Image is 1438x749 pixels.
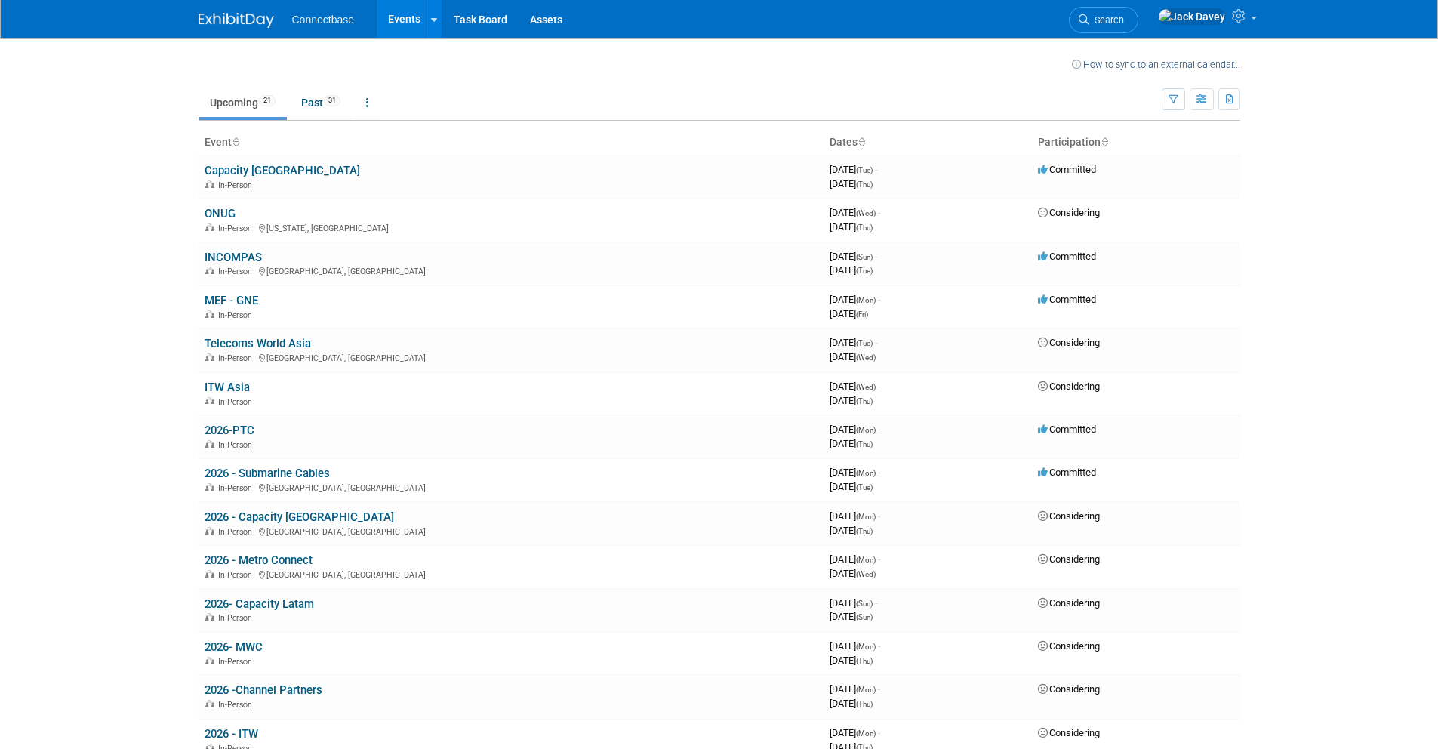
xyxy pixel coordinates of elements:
span: Connectbase [292,14,355,26]
a: 2026 -Channel Partners [205,683,322,697]
span: Considering [1038,597,1100,609]
div: [GEOGRAPHIC_DATA], [GEOGRAPHIC_DATA] [205,568,818,580]
div: [GEOGRAPHIC_DATA], [GEOGRAPHIC_DATA] [205,525,818,537]
span: Committed [1038,294,1096,305]
span: Considering [1038,727,1100,738]
span: - [875,164,877,175]
a: 2026 - ITW [205,727,258,741]
span: [DATE] [830,221,873,233]
a: INCOMPAS [205,251,262,264]
img: ExhibitDay [199,13,274,28]
span: - [875,337,877,348]
span: Considering [1038,683,1100,695]
span: [DATE] [830,568,876,579]
img: In-Person Event [205,310,214,318]
span: Considering [1038,381,1100,392]
span: [DATE] [830,698,873,709]
span: In-Person [218,267,257,276]
img: In-Person Event [205,223,214,231]
span: (Mon) [856,426,876,434]
a: 2026-PTC [205,424,254,437]
span: In-Person [218,657,257,667]
span: (Tue) [856,339,873,347]
span: - [878,381,880,392]
span: [DATE] [830,264,873,276]
span: In-Person [218,483,257,493]
span: (Tue) [856,483,873,492]
span: Committed [1038,467,1096,478]
a: Telecoms World Asia [205,337,311,350]
span: (Wed) [856,570,876,578]
span: - [878,553,880,565]
th: Event [199,130,824,156]
span: (Wed) [856,209,876,217]
a: Past31 [290,88,352,117]
span: In-Person [218,310,257,320]
span: [DATE] [830,164,877,175]
span: (Tue) [856,267,873,275]
div: [GEOGRAPHIC_DATA], [GEOGRAPHIC_DATA] [205,481,818,493]
span: Committed [1038,424,1096,435]
span: Committed [1038,164,1096,175]
img: In-Person Event [205,180,214,188]
span: - [878,510,880,522]
span: In-Person [218,570,257,580]
a: 2026 - Capacity [GEOGRAPHIC_DATA] [205,510,394,524]
span: - [878,424,880,435]
span: - [878,640,880,652]
span: (Mon) [856,686,876,694]
span: 31 [324,95,340,106]
a: Upcoming21 [199,88,287,117]
img: In-Person Event [205,613,214,621]
span: (Tue) [856,166,873,174]
span: In-Person [218,223,257,233]
span: (Mon) [856,296,876,304]
span: (Thu) [856,440,873,448]
a: How to sync to an external calendar... [1072,59,1240,70]
span: In-Person [218,397,257,407]
a: Search [1069,7,1138,33]
span: [DATE] [830,683,880,695]
img: In-Person Event [205,397,214,405]
div: [GEOGRAPHIC_DATA], [GEOGRAPHIC_DATA] [205,264,818,276]
span: (Mon) [856,513,876,521]
span: In-Person [218,527,257,537]
a: ITW Asia [205,381,250,394]
div: [US_STATE], [GEOGRAPHIC_DATA] [205,221,818,233]
span: [DATE] [830,481,873,492]
a: 2026- Capacity Latam [205,597,314,611]
a: Sort by Start Date [858,136,865,148]
span: (Wed) [856,383,876,391]
span: [DATE] [830,207,880,218]
img: In-Person Event [205,657,214,664]
a: Sort by Participation Type [1101,136,1108,148]
span: - [878,727,880,738]
th: Participation [1032,130,1240,156]
span: (Thu) [856,223,873,232]
span: - [875,597,877,609]
span: (Thu) [856,180,873,189]
a: Sort by Event Name [232,136,239,148]
span: [DATE] [830,351,876,362]
span: (Thu) [856,657,873,665]
img: In-Person Event [205,353,214,361]
span: [DATE] [830,597,877,609]
span: Considering [1038,640,1100,652]
img: In-Person Event [205,440,214,448]
span: (Thu) [856,700,873,708]
span: Considering [1038,337,1100,348]
a: 2026 - Submarine Cables [205,467,330,480]
span: [DATE] [830,553,880,565]
span: [DATE] [830,178,873,190]
span: [DATE] [830,611,873,622]
span: [DATE] [830,308,868,319]
span: Search [1089,14,1124,26]
span: [DATE] [830,510,880,522]
span: [DATE] [830,251,877,262]
span: - [878,294,880,305]
span: Considering [1038,510,1100,522]
span: [DATE] [830,424,880,435]
span: [DATE] [830,381,880,392]
a: 2026 - Metro Connect [205,553,313,567]
span: [DATE] [830,525,873,536]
